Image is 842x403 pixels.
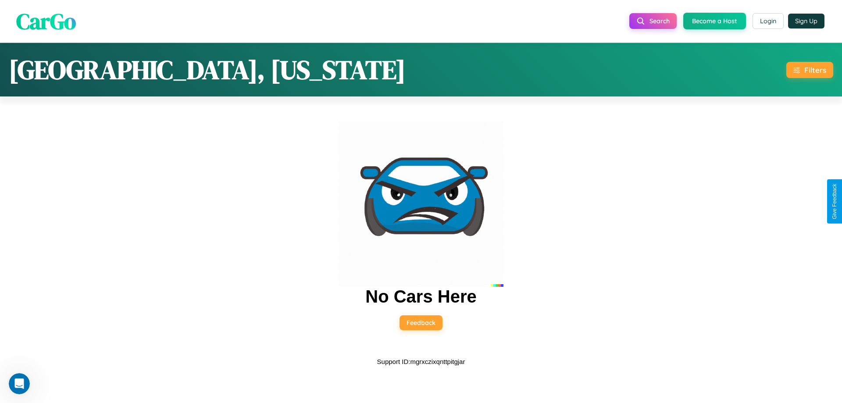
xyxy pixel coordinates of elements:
button: Feedback [400,315,442,330]
button: Become a Host [683,13,746,29]
h2: No Cars Here [365,287,476,307]
iframe: Intercom live chat [9,373,30,394]
span: Search [649,17,670,25]
div: Filters [804,65,826,75]
button: Sign Up [788,14,824,29]
p: Support ID: mgrxczixqnttpitgjar [377,356,465,367]
div: Give Feedback [831,184,838,219]
button: Filters [786,62,833,78]
span: CarGo [16,6,76,36]
button: Search [629,13,677,29]
h1: [GEOGRAPHIC_DATA], [US_STATE] [9,52,406,88]
button: Login [753,13,784,29]
img: car [339,122,503,287]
